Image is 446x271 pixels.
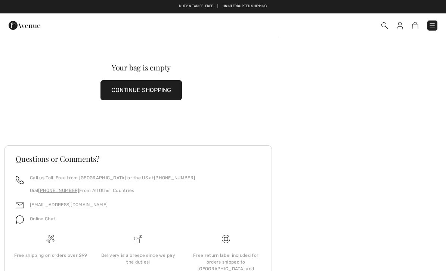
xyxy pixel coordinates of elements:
[428,22,436,29] img: Menu
[30,202,108,207] a: [EMAIL_ADDRESS][DOMAIN_NAME]
[46,235,55,243] img: Free shipping on orders over $99
[100,80,182,100] button: CONTINUE SHOPPING
[16,215,24,224] img: chat
[9,21,40,28] a: 1ère Avenue
[397,22,403,29] img: My Info
[16,176,24,184] img: call
[38,188,79,193] a: [PHONE_NUMBER]
[412,22,418,29] img: Shopping Bag
[30,174,195,181] p: Call us Toll-Free from [GEOGRAPHIC_DATA] or the US at
[16,155,261,163] h3: Questions or Comments?
[16,201,24,209] img: email
[13,252,89,259] div: Free shipping on orders over $99
[100,252,176,265] div: Delivery is a breeze since we pay the duties!
[381,22,388,29] img: Search
[9,18,40,33] img: 1ère Avenue
[18,64,264,71] div: Your bag is empty
[30,216,55,221] span: Online Chat
[222,235,230,243] img: Free shipping on orders over $99
[30,187,195,194] p: Dial From All Other Countries
[154,175,195,180] a: [PHONE_NUMBER]
[134,235,142,243] img: Delivery is a breeze since we pay the duties!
